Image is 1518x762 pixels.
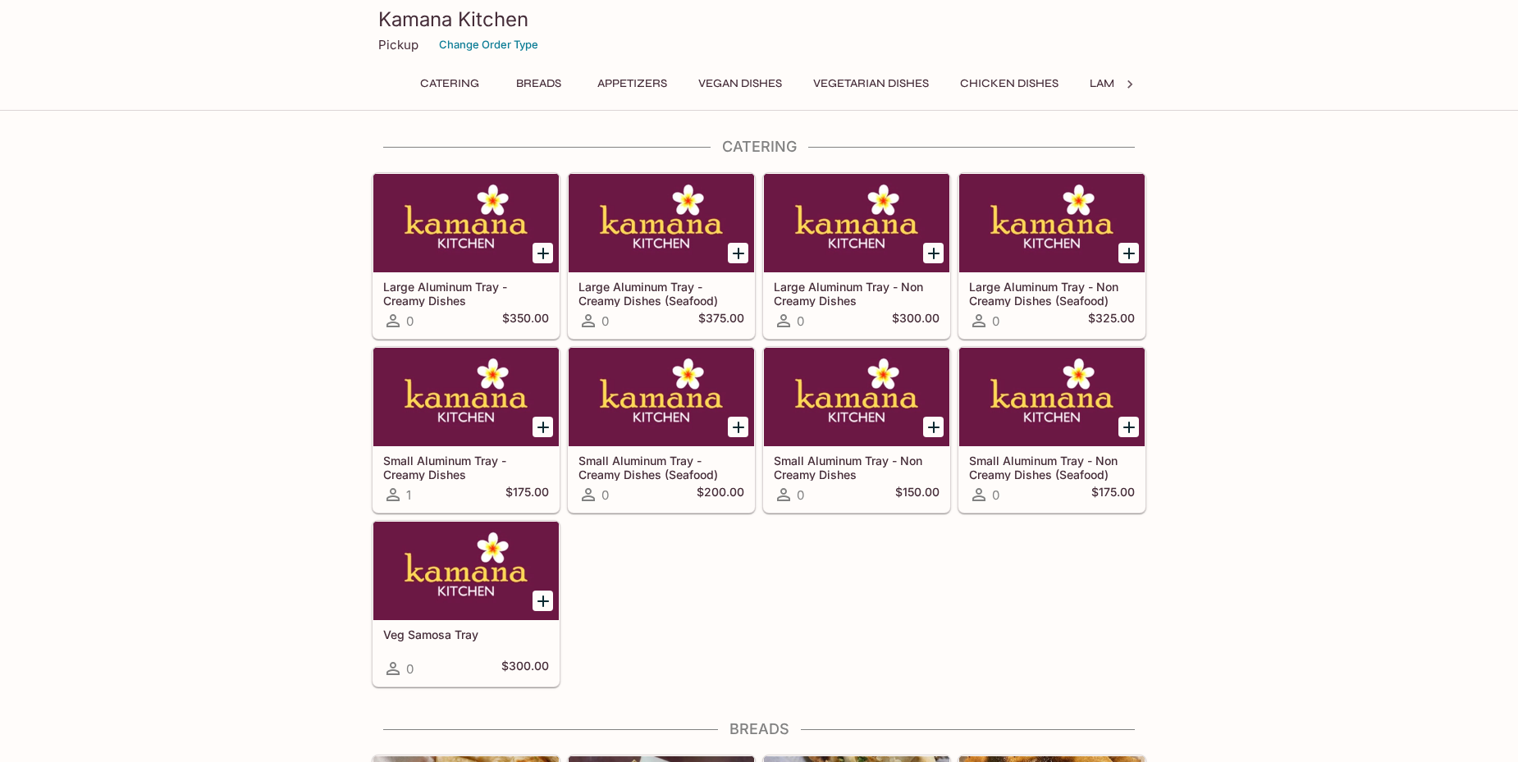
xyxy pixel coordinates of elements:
h5: Small Aluminum Tray - Non Creamy Dishes (Seafood) [969,454,1135,481]
a: Small Aluminum Tray - Non Creamy Dishes0$150.00 [763,347,950,513]
h5: Large Aluminum Tray - Creamy Dishes [383,280,549,307]
button: Add Small Aluminum Tray - Non Creamy Dishes [923,417,944,437]
h5: $175.00 [505,485,549,504]
a: Large Aluminum Tray - Non Creamy Dishes0$300.00 [763,173,950,339]
span: 0 [406,313,414,329]
button: Add Large Aluminum Tray - Non Creamy Dishes [923,243,944,263]
button: Appetizers [588,72,676,95]
h5: $350.00 [502,311,549,331]
div: Large Aluminum Tray - Creamy Dishes [373,174,559,272]
button: Vegan Dishes [689,72,791,95]
h5: $200.00 [697,485,744,504]
h5: Large Aluminum Tray - Non Creamy Dishes [774,280,940,307]
span: 1 [406,487,411,503]
a: Veg Samosa Tray0$300.00 [373,521,560,687]
button: Add Small Aluminum Tray - Non Creamy Dishes (Seafood) [1118,417,1139,437]
h5: Large Aluminum Tray - Non Creamy Dishes (Seafood) [969,280,1135,307]
button: Add Large Aluminum Tray - Non Creamy Dishes (Seafood) [1118,243,1139,263]
h5: Small Aluminum Tray - Creamy Dishes (Seafood) [578,454,744,481]
h5: $300.00 [892,311,940,331]
h5: $325.00 [1088,311,1135,331]
div: Small Aluminum Tray - Non Creamy Dishes (Seafood) [959,348,1145,446]
h4: Breads [372,720,1146,738]
h5: Small Aluminum Tray - Creamy Dishes [383,454,549,481]
div: Large Aluminum Tray - Creamy Dishes (Seafood) [569,174,754,272]
span: 0 [601,313,609,329]
button: Vegetarian Dishes [804,72,938,95]
a: Large Aluminum Tray - Non Creamy Dishes (Seafood)0$325.00 [958,173,1145,339]
span: 0 [601,487,609,503]
div: Small Aluminum Tray - Non Creamy Dishes [764,348,949,446]
div: Small Aluminum Tray - Creamy Dishes (Seafood) [569,348,754,446]
button: Add Small Aluminum Tray - Creamy Dishes [533,417,553,437]
button: Change Order Type [432,32,546,57]
a: Small Aluminum Tray - Non Creamy Dishes (Seafood)0$175.00 [958,347,1145,513]
a: Large Aluminum Tray - Creamy Dishes0$350.00 [373,173,560,339]
a: Large Aluminum Tray - Creamy Dishes (Seafood)0$375.00 [568,173,755,339]
h3: Kamana Kitchen [378,7,1140,32]
h5: Large Aluminum Tray - Creamy Dishes (Seafood) [578,280,744,307]
button: Add Large Aluminum Tray - Creamy Dishes (Seafood) [728,243,748,263]
h4: Catering [372,138,1146,156]
button: Breads [501,72,575,95]
span: 0 [797,313,804,329]
button: Add Large Aluminum Tray - Creamy Dishes [533,243,553,263]
a: Small Aluminum Tray - Creamy Dishes (Seafood)0$200.00 [568,347,755,513]
div: Large Aluminum Tray - Non Creamy Dishes (Seafood) [959,174,1145,272]
h5: Veg Samosa Tray [383,627,549,641]
a: Small Aluminum Tray - Creamy Dishes1$175.00 [373,347,560,513]
div: Large Aluminum Tray - Non Creamy Dishes [764,174,949,272]
span: 0 [992,313,999,329]
h5: $300.00 [501,659,549,678]
span: 0 [406,661,414,677]
div: Veg Samosa Tray [373,522,559,620]
h5: $375.00 [698,311,744,331]
button: Catering [411,72,488,95]
h5: $150.00 [895,485,940,504]
button: Lamb Dishes [1081,72,1174,95]
p: Pickup [378,37,418,52]
button: Add Veg Samosa Tray [533,591,553,611]
span: 0 [992,487,999,503]
h5: Small Aluminum Tray - Non Creamy Dishes [774,454,940,481]
h5: $175.00 [1091,485,1135,504]
div: Small Aluminum Tray - Creamy Dishes [373,348,559,446]
button: Chicken Dishes [951,72,1068,95]
span: 0 [797,487,804,503]
button: Add Small Aluminum Tray - Creamy Dishes (Seafood) [728,417,748,437]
